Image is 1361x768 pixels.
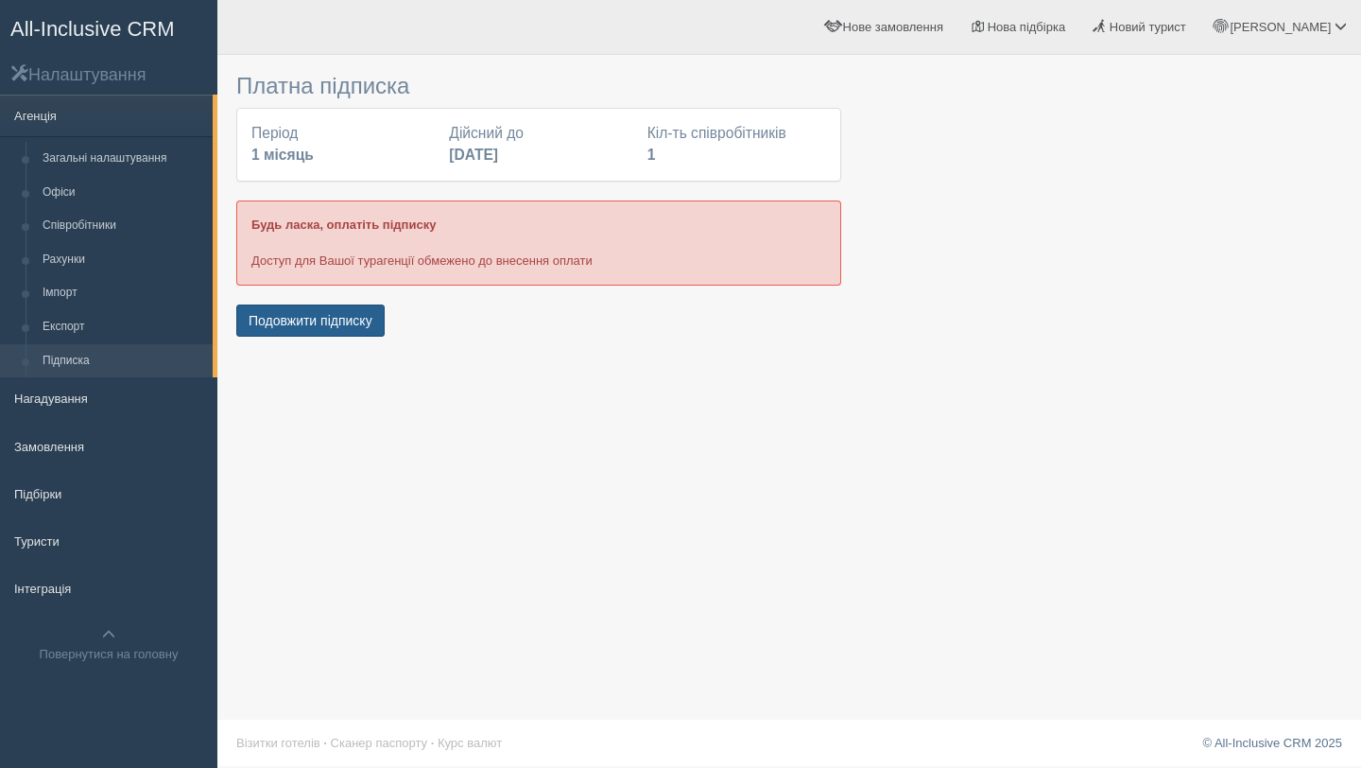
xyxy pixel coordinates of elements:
[236,736,320,750] a: Візитки готелів
[236,74,841,98] h3: Платна підписка
[647,147,656,163] b: 1
[236,305,385,337] button: Подовжити підписку
[988,20,1066,34] span: Нова підбірка
[1202,736,1342,750] a: © All-Inclusive CRM 2025
[1230,20,1331,34] span: [PERSON_NAME]
[1,1,216,53] a: All-Inclusive CRM
[34,176,213,210] a: Офіси
[323,736,327,750] span: ·
[34,344,213,378] a: Підписка
[242,123,439,166] div: Період
[236,201,841,285] div: Доступ для Вашої турагенції обмежено до внесення оплати
[34,209,213,243] a: Співробітники
[438,736,502,750] a: Курс валют
[431,736,435,750] span: ·
[34,142,213,176] a: Загальні налаштування
[331,736,427,750] a: Сканер паспорту
[251,218,436,232] b: Будь ласка, оплатіть підписку
[251,147,314,163] b: 1 місяць
[34,243,213,277] a: Рахунки
[638,123,836,166] div: Кіл-ть співробітників
[843,20,943,34] span: Нове замовлення
[439,123,637,166] div: Дійсний до
[1110,20,1186,34] span: Новий турист
[449,147,498,163] b: [DATE]
[10,17,175,41] span: All-Inclusive CRM
[34,276,213,310] a: Імпорт
[34,310,213,344] a: Експорт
